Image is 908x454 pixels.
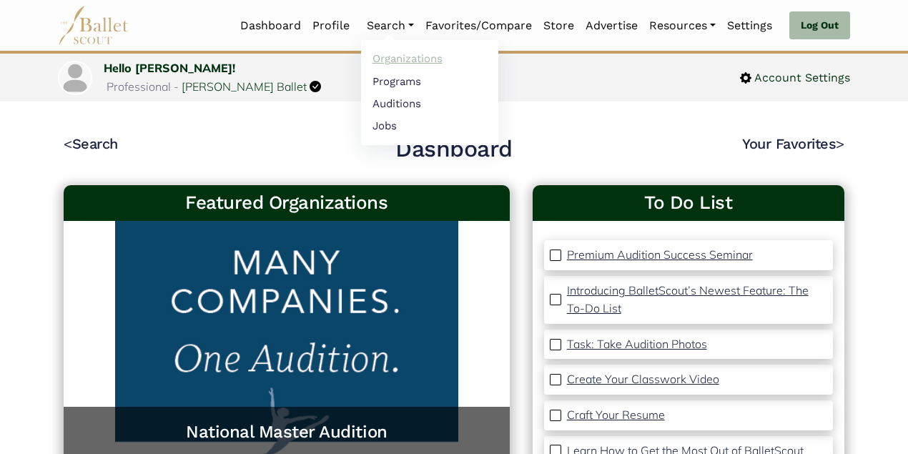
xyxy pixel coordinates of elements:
a: Jobs [361,114,498,137]
ul: Resources [361,40,498,145]
p: Create Your Classwork Video [567,372,719,386]
a: To Do List [544,191,833,215]
p: Introducing BalletScout’s Newest Feature: The To-Do List [567,283,809,316]
a: Create Your Classwork Video [567,370,719,389]
a: Your Favorites> [742,135,844,152]
a: Profile [307,11,355,41]
span: Account Settings [751,69,850,87]
a: Store [538,11,580,41]
a: Premium Audition Success Seminar [567,246,753,265]
a: Search [361,11,420,41]
h2: Dashboard [395,134,513,164]
a: Resources [643,11,721,41]
img: profile picture [59,62,91,94]
a: Account Settings [740,69,850,87]
a: Introducing BalletScout’s Newest Feature: The To-Do List [567,282,827,318]
a: Favorites/Compare [420,11,538,41]
a: Craft Your Resume [567,406,665,425]
a: Log Out [789,11,850,40]
a: Programs [361,70,498,92]
p: Craft Your Resume [567,408,665,422]
a: [PERSON_NAME] Ballet [182,79,307,94]
a: Task: Take Audition Photos [567,335,707,354]
a: Advertise [580,11,643,41]
code: < [64,134,72,152]
a: Organizations [361,48,498,70]
a: Settings [721,11,778,41]
h3: Featured Organizations [75,191,498,215]
a: Auditions [361,92,498,114]
span: - [174,79,179,94]
a: Hello [PERSON_NAME]! [104,61,235,75]
p: Task: Take Audition Photos [567,337,707,351]
span: Professional [107,79,171,94]
p: Premium Audition Success Seminar [567,247,753,262]
a: <Search [64,135,118,152]
a: National Master Audition [78,421,495,443]
a: Dashboard [235,11,307,41]
code: > [836,134,844,152]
